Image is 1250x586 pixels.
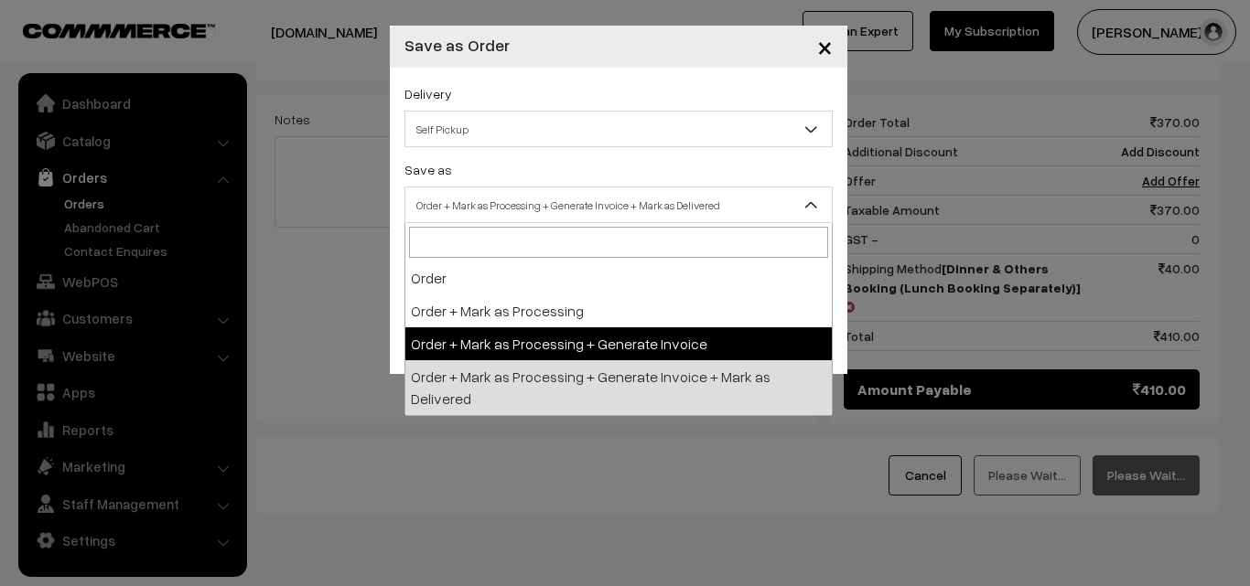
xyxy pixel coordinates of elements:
button: Close [803,18,847,75]
label: Save as [404,160,452,179]
li: Order + Mark as Processing + Generate Invoice + Mark as Delivered [405,360,832,415]
span: Order + Mark as Processing + Generate Invoice + Mark as Delivered [404,186,833,223]
li: Order + Mark as Processing [405,294,832,327]
li: Order + Mark as Processing + Generate Invoice [405,327,832,360]
span: Order + Mark as Processing + Generate Invoice + Mark as Delivered [405,189,832,221]
h4: Save as Order [404,33,510,58]
span: Self Pickup [405,113,832,145]
span: Self Pickup [404,111,833,147]
label: Delivery [404,84,452,103]
span: × [817,29,833,63]
li: Order [405,261,832,294]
